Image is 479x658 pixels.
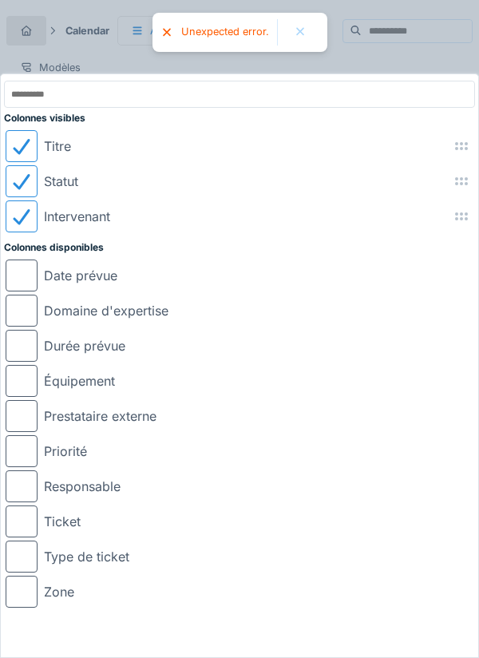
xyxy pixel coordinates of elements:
div: Date prévue [44,266,117,285]
div: Durée prévue [44,336,125,355]
div: Zone [44,582,74,601]
div: Type de ticket [44,547,129,566]
div: Équipement [44,371,115,390]
div: Colonnes visibles [4,111,475,125]
li: Statut [4,164,475,199]
div: Colonnes disponibles [4,240,475,255]
div: Responsable [44,477,121,496]
div: Ticket [44,512,81,531]
div: Prestataire externe [44,406,156,426]
div: Unexpected error. [181,26,269,39]
div: Priorité [44,442,87,461]
li: Titre [4,129,475,164]
div: Titre [44,137,71,156]
div: Statut [44,172,78,191]
li: Intervenant [4,199,475,234]
div: Intervenant [44,207,110,226]
div: Domaine d'expertise [44,301,168,320]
